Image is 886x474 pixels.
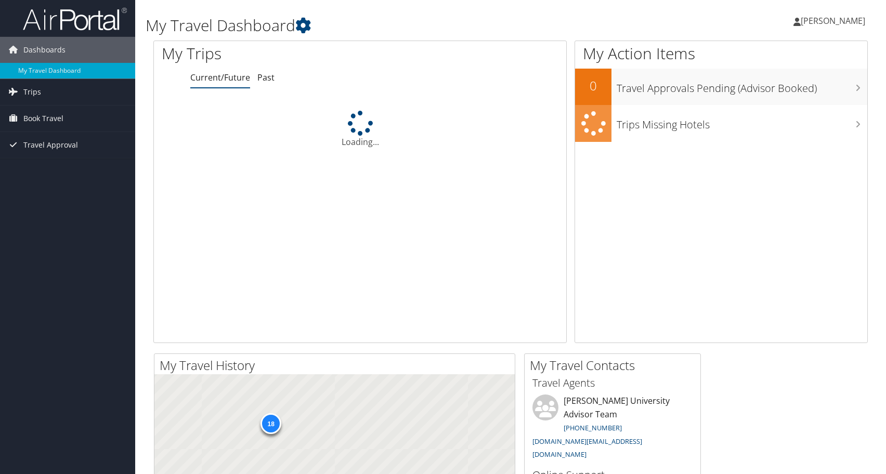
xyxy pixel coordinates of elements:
h2: My Travel Contacts [530,357,700,374]
span: Book Travel [23,106,63,131]
h1: My Trips [162,43,387,64]
span: [PERSON_NAME] [801,15,865,27]
a: Current/Future [190,72,250,83]
span: Travel Approval [23,132,78,158]
li: [PERSON_NAME] University Advisor Team [527,394,698,464]
img: airportal-logo.png [23,7,127,31]
h3: Travel Agents [532,376,693,390]
h2: 0 [575,77,611,95]
h3: Trips Missing Hotels [617,112,867,132]
h2: My Travel History [160,357,515,374]
a: 0Travel Approvals Pending (Advisor Booked) [575,69,867,105]
span: Trips [23,79,41,105]
h1: My Action Items [575,43,867,64]
h3: Travel Approvals Pending (Advisor Booked) [617,76,867,96]
span: Dashboards [23,37,66,63]
div: 18 [260,413,281,434]
a: [PERSON_NAME] [793,5,876,36]
a: Trips Missing Hotels [575,105,867,142]
a: Past [257,72,275,83]
a: [DOMAIN_NAME][EMAIL_ADDRESS][DOMAIN_NAME] [532,437,642,459]
h1: My Travel Dashboard [146,15,632,36]
div: Loading... [154,111,566,148]
a: [PHONE_NUMBER] [564,423,622,432]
